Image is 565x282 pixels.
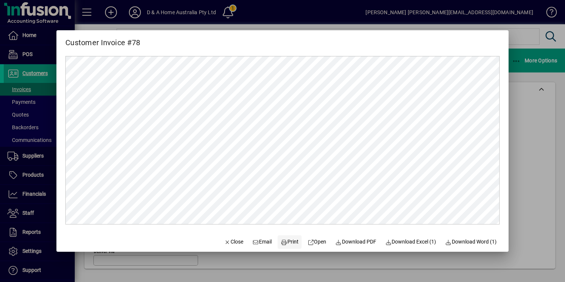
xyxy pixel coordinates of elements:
[385,238,436,246] span: Download Excel (1)
[305,235,330,249] a: Open
[382,235,439,249] button: Download Excel (1)
[278,235,302,249] button: Print
[442,235,500,249] button: Download Word (1)
[56,30,149,49] h2: Customer Invoice #78
[308,238,327,246] span: Open
[252,238,272,246] span: Email
[224,238,244,246] span: Close
[335,238,376,246] span: Download PDF
[332,235,379,249] a: Download PDF
[221,235,247,249] button: Close
[445,238,497,246] span: Download Word (1)
[249,235,275,249] button: Email
[281,238,299,246] span: Print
